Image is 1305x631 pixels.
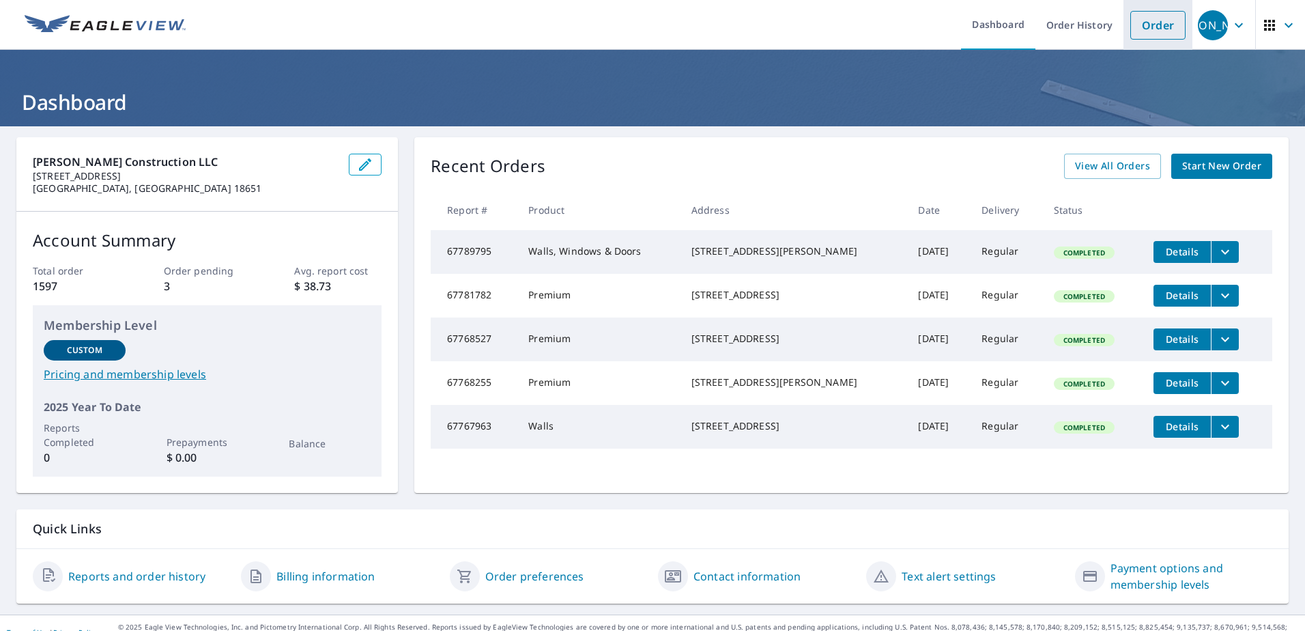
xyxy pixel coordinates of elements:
[67,344,102,356] p: Custom
[902,568,996,585] a: Text alert settings
[33,170,338,182] p: [STREET_ADDRESS]
[1055,423,1113,432] span: Completed
[971,361,1042,405] td: Regular
[44,366,371,382] a: Pricing and membership levels
[44,449,126,466] p: 0
[1153,372,1211,394] button: detailsBtn-67768255
[1153,241,1211,263] button: detailsBtn-67789795
[1162,376,1203,389] span: Details
[431,230,517,274] td: 67789795
[1211,372,1239,394] button: filesDropdownBtn-67768255
[25,15,186,36] img: EV Logo
[691,244,897,258] div: [STREET_ADDRESS][PERSON_NAME]
[68,568,205,585] a: Reports and order history
[16,88,1289,116] h1: Dashboard
[431,154,545,179] p: Recent Orders
[33,228,382,253] p: Account Summary
[1110,560,1272,593] a: Payment options and membership levels
[167,449,248,466] p: $ 0.00
[971,230,1042,274] td: Regular
[691,419,897,433] div: [STREET_ADDRESS]
[1130,11,1186,40] a: Order
[1211,241,1239,263] button: filesDropdownBtn-67789795
[1153,285,1211,307] button: detailsBtn-67781782
[691,376,897,389] div: [STREET_ADDRESS][PERSON_NAME]
[33,278,120,294] p: 1597
[294,264,382,278] p: Avg. report cost
[1162,333,1203,346] span: Details
[44,316,371,335] p: Membership Level
[907,405,971,449] td: [DATE]
[431,318,517,361] td: 67768527
[1182,158,1261,175] span: Start New Order
[289,436,371,451] p: Balance
[693,568,801,585] a: Contact information
[485,568,584,585] a: Order preferences
[1055,292,1113,301] span: Completed
[1075,158,1150,175] span: View All Orders
[431,274,517,318] td: 67781782
[1198,10,1228,40] div: [PERSON_NAME]
[971,190,1042,230] th: Delivery
[1064,154,1161,179] a: View All Orders
[691,288,897,302] div: [STREET_ADDRESS]
[1211,285,1239,307] button: filesDropdownBtn-67781782
[294,278,382,294] p: $ 38.73
[44,421,126,449] p: Reports Completed
[431,361,517,405] td: 67768255
[167,435,248,449] p: Prepayments
[517,190,680,230] th: Product
[1055,379,1113,389] span: Completed
[971,318,1042,361] td: Regular
[1055,248,1113,257] span: Completed
[1162,289,1203,302] span: Details
[33,154,338,170] p: [PERSON_NAME] Construction LLC
[691,332,897,346] div: [STREET_ADDRESS]
[1043,190,1143,230] th: Status
[1055,335,1113,345] span: Completed
[33,520,1272,537] p: Quick Links
[907,318,971,361] td: [DATE]
[517,318,680,361] td: Premium
[907,361,971,405] td: [DATE]
[164,278,251,294] p: 3
[517,274,680,318] td: Premium
[431,405,517,449] td: 67767963
[44,399,371,415] p: 2025 Year To Date
[971,274,1042,318] td: Regular
[1211,416,1239,438] button: filesDropdownBtn-67767963
[907,230,971,274] td: [DATE]
[431,190,517,230] th: Report #
[1171,154,1272,179] a: Start New Order
[680,190,908,230] th: Address
[907,274,971,318] td: [DATE]
[971,405,1042,449] td: Regular
[164,264,251,278] p: Order pending
[517,361,680,405] td: Premium
[907,190,971,230] th: Date
[276,568,375,585] a: Billing information
[1162,245,1203,258] span: Details
[1153,328,1211,350] button: detailsBtn-67768527
[517,230,680,274] td: Walls, Windows & Doors
[33,264,120,278] p: Total order
[517,405,680,449] td: Walls
[33,182,338,195] p: [GEOGRAPHIC_DATA], [GEOGRAPHIC_DATA] 18651
[1211,328,1239,350] button: filesDropdownBtn-67768527
[1162,420,1203,433] span: Details
[1153,416,1211,438] button: detailsBtn-67767963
